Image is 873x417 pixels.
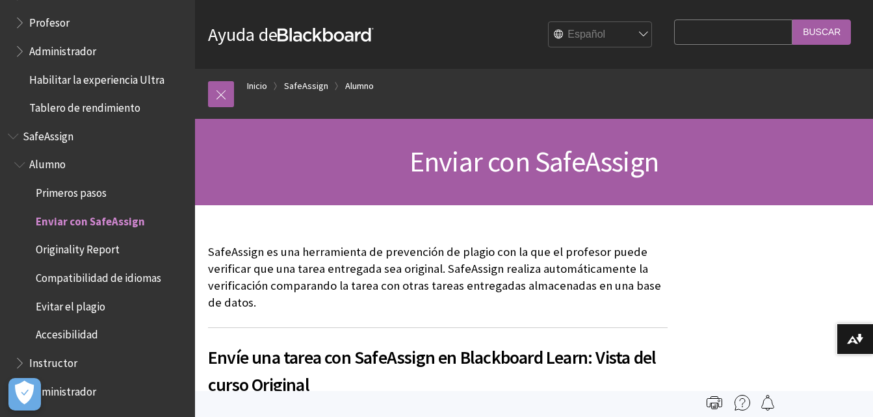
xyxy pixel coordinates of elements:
[36,239,120,257] span: Originality Report
[208,244,668,312] p: SafeAssign es una herramienta de prevención de plagio con la que el profesor puede verificar que ...
[208,23,374,46] a: Ayuda deBlackboard
[23,125,73,143] span: SafeAssign
[8,378,41,411] button: Abrir preferencias
[29,154,66,171] span: Alumno
[345,78,374,94] a: Alumno
[29,69,164,86] span: Habilitar la experiencia Ultra
[29,12,70,29] span: Profesor
[36,324,98,342] span: Accesibilidad
[284,78,328,94] a: SafeAssign
[247,78,267,94] a: Inicio
[792,19,851,45] input: Buscar
[36,210,145,228] span: Enviar con SafeAssign
[208,327,668,398] h2: Envíe una tarea con SafeAssign en Blackboard Learn: Vista del curso Original
[29,40,96,58] span: Administrador
[29,352,77,370] span: Instructor
[707,395,722,411] img: Print
[29,381,96,398] span: Administrador
[549,22,653,48] select: Site Language Selector
[735,395,750,411] img: More help
[760,395,775,411] img: Follow this page
[8,125,187,403] nav: Book outline for Blackboard SafeAssign
[36,267,161,284] span: Compatibilidad de idiomas
[36,296,105,313] span: Evitar el plagio
[36,182,107,199] span: Primeros pasos
[278,28,374,42] strong: Blackboard
[410,144,658,179] span: Enviar con SafeAssign
[29,97,140,114] span: Tablero de rendimiento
